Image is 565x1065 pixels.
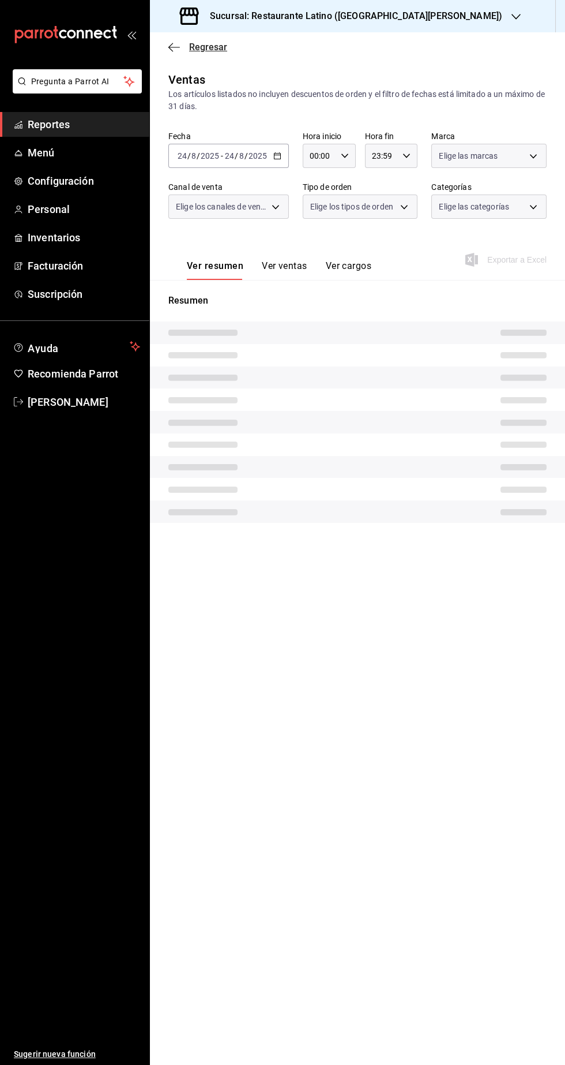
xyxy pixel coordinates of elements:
[28,173,140,189] span: Configuración
[326,260,372,280] button: Ver cargos
[224,151,235,160] input: --
[28,394,140,410] span: [PERSON_NAME]
[439,150,498,162] span: Elige las marcas
[244,151,248,160] span: /
[14,1048,140,1060] span: Sugerir nueva función
[248,151,268,160] input: ----
[28,145,140,160] span: Menú
[303,132,356,140] label: Hora inicio
[201,9,502,23] h3: Sucursal: Restaurante Latino ([GEOGRAPHIC_DATA][PERSON_NAME])
[28,117,140,132] span: Reportes
[168,42,227,53] button: Regresar
[176,201,268,212] span: Elige los canales de venta
[13,69,142,94] button: Pregunta a Parrot AI
[177,151,187,160] input: --
[187,260,371,280] div: navigation tabs
[187,151,191,160] span: /
[168,294,547,308] p: Resumen
[439,201,509,212] span: Elige las categorías
[168,88,547,113] div: Los artículos listados no incluyen descuentos de orden y el filtro de fechas está limitado a un m...
[239,151,244,160] input: --
[310,201,393,212] span: Elige los tipos de orden
[28,366,140,382] span: Recomienda Parrot
[365,132,418,140] label: Hora fin
[28,201,140,217] span: Personal
[168,183,289,191] label: Canal de venta
[235,151,238,160] span: /
[168,71,205,88] div: Ventas
[8,84,142,96] a: Pregunta a Parrot AI
[431,183,547,191] label: Categorías
[303,183,418,191] label: Tipo de orden
[168,132,289,140] label: Fecha
[189,42,227,53] span: Regresar
[28,339,125,353] span: Ayuda
[262,260,307,280] button: Ver ventas
[28,286,140,302] span: Suscripción
[28,258,140,274] span: Facturación
[127,30,136,39] button: open_drawer_menu
[187,260,243,280] button: Ver resumen
[197,151,200,160] span: /
[31,76,124,88] span: Pregunta a Parrot AI
[200,151,220,160] input: ----
[431,132,547,140] label: Marca
[221,151,223,160] span: -
[28,230,140,245] span: Inventarios
[191,151,197,160] input: --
